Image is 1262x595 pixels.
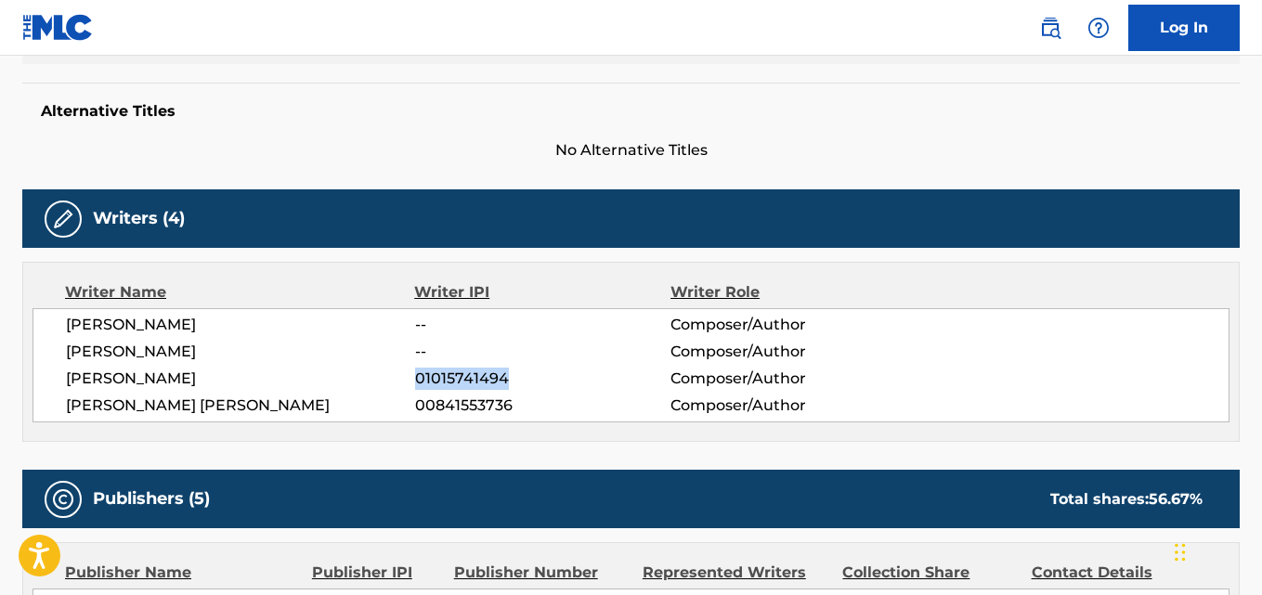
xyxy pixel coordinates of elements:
div: Represented Writers [643,562,829,584]
div: Publisher IPI [312,562,440,584]
div: Writer IPI [414,281,670,304]
div: Publisher Name [65,562,298,584]
span: 01015741494 [415,368,670,390]
div: Drag [1175,524,1186,580]
img: MLC Logo [22,14,94,41]
a: Log In [1128,5,1240,51]
img: Publishers [52,488,74,511]
div: Writer Role [670,281,904,304]
img: Writers [52,208,74,230]
span: Composer/Author [670,395,903,417]
span: Composer/Author [670,368,903,390]
span: 56.67 % [1149,490,1203,508]
h5: Alternative Titles [41,102,1221,121]
span: 00841553736 [415,395,670,417]
div: Collection Share [842,562,1017,584]
div: Total shares: [1050,488,1203,511]
span: [PERSON_NAME] [66,368,415,390]
img: help [1087,17,1110,39]
div: Writer Name [65,281,414,304]
div: Publisher Number [454,562,629,584]
h5: Publishers (5) [93,488,210,510]
span: [PERSON_NAME] [66,341,415,363]
span: [PERSON_NAME] [PERSON_NAME] [66,395,415,417]
span: [PERSON_NAME] [66,314,415,336]
h5: Writers (4) [93,208,185,229]
div: Contact Details [1032,562,1206,584]
span: Composer/Author [670,341,903,363]
span: -- [415,314,670,336]
span: -- [415,341,670,363]
div: Help [1080,9,1117,46]
a: Public Search [1032,9,1069,46]
img: search [1039,17,1061,39]
span: Composer/Author [670,314,903,336]
iframe: Chat Widget [1169,506,1262,595]
span: No Alternative Titles [22,139,1240,162]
